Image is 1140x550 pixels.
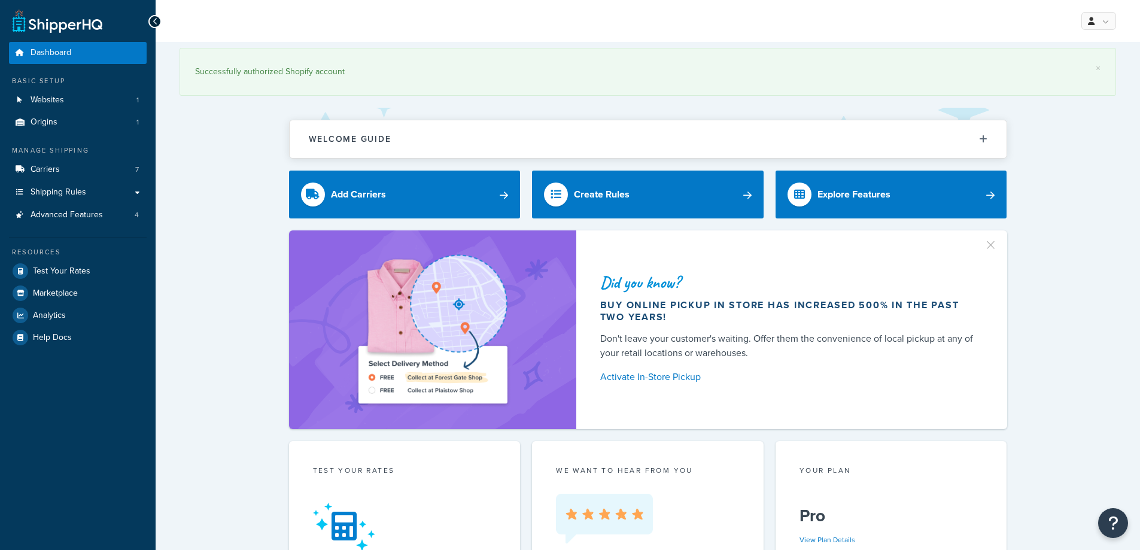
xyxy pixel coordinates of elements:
a: Advanced Features4 [9,204,147,226]
a: Shipping Rules [9,181,147,203]
a: Analytics [9,305,147,326]
span: 4 [135,210,139,220]
a: Origins1 [9,111,147,133]
a: Carriers7 [9,159,147,181]
a: Websites1 [9,89,147,111]
span: Carriers [31,165,60,175]
h5: Pro [799,506,983,525]
li: Advanced Features [9,204,147,226]
span: Shipping Rules [31,187,86,197]
div: Basic Setup [9,76,147,86]
h2: Welcome Guide [309,135,391,144]
div: Manage Shipping [9,145,147,156]
a: Marketplace [9,282,147,304]
span: Marketplace [33,288,78,299]
div: Create Rules [574,186,630,203]
div: Did you know? [600,274,978,291]
div: Successfully authorized Shopify account [195,63,1101,80]
span: Test Your Rates [33,266,90,276]
li: Websites [9,89,147,111]
span: 7 [135,165,139,175]
span: Dashboard [31,48,71,58]
li: Carriers [9,159,147,181]
div: Your Plan [799,465,983,479]
a: Help Docs [9,327,147,348]
button: Open Resource Center [1098,508,1128,538]
div: Don't leave your customer's waiting. Offer them the convenience of local pickup at any of your re... [600,332,978,360]
a: Explore Features [776,171,1007,218]
a: Create Rules [532,171,764,218]
a: Dashboard [9,42,147,64]
div: Resources [9,247,147,257]
div: Explore Features [817,186,890,203]
span: 1 [136,117,139,127]
div: Test your rates [313,465,497,479]
div: Buy online pickup in store has increased 500% in the past two years! [600,299,978,323]
span: Websites [31,95,64,105]
a: × [1096,63,1101,73]
span: Origins [31,117,57,127]
a: Add Carriers [289,171,521,218]
div: Add Carriers [331,186,386,203]
a: View Plan Details [799,534,855,545]
span: Advanced Features [31,210,103,220]
img: ad-shirt-map-b0359fc47e01cab431d101c4b569394f6a03f54285957d908178d52f29eb9668.png [324,248,541,411]
span: Analytics [33,311,66,321]
span: 1 [136,95,139,105]
a: Test Your Rates [9,260,147,282]
button: Welcome Guide [290,120,1007,158]
a: Activate In-Store Pickup [600,369,978,385]
li: Origins [9,111,147,133]
p: we want to hear from you [556,465,740,476]
span: Help Docs [33,333,72,343]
